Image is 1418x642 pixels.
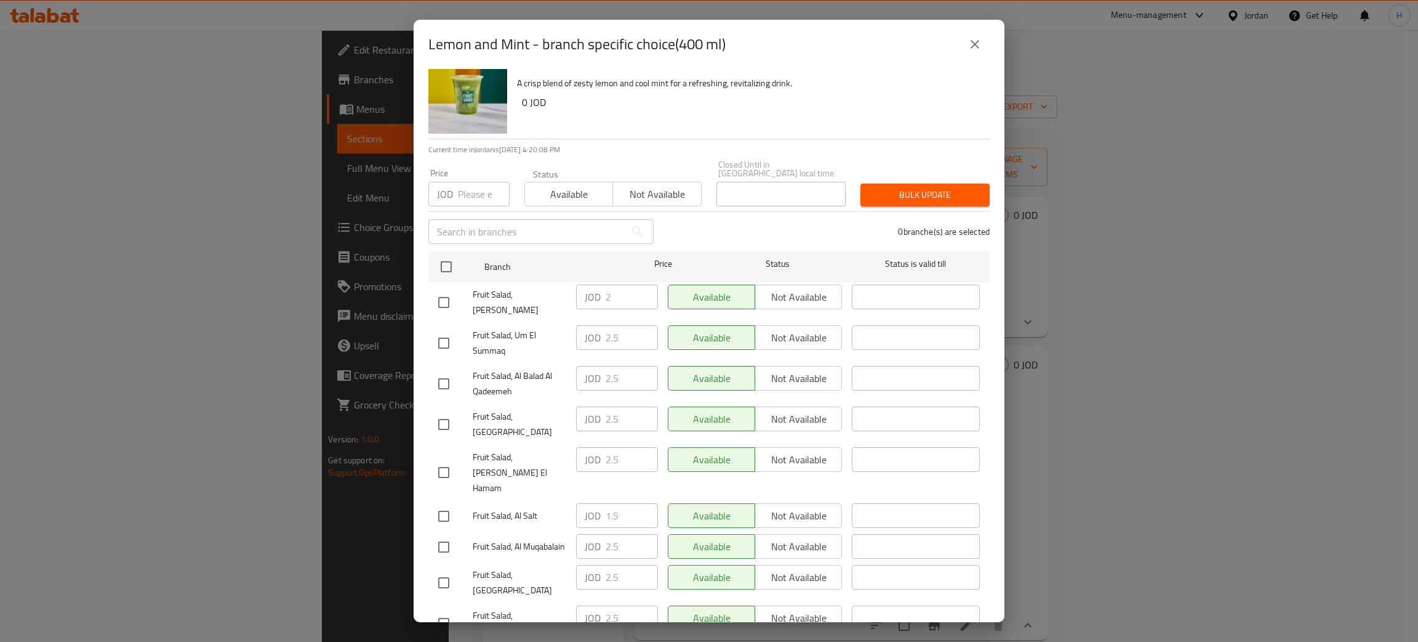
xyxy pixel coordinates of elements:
[606,565,658,590] input: Please enter price
[524,182,613,206] button: Available
[606,325,658,350] input: Please enter price
[585,452,601,467] p: JOD
[473,368,566,399] span: Fruit Salad, Al Balad Al Qadeemeh
[522,94,980,111] h6: 0 JOD
[585,570,601,585] p: JOD
[585,330,601,345] p: JOD
[473,567,566,598] span: Fruit Salad, [GEOGRAPHIC_DATA]
[585,412,601,426] p: JOD
[606,366,658,391] input: Please enter price
[458,182,510,206] input: Please enter price
[612,182,701,206] button: Not available
[437,187,453,201] p: JOD
[473,287,566,318] span: Fruit Salad, [PERSON_NAME]
[473,608,566,639] span: Fruit Salad, [PERSON_NAME]
[870,187,980,203] span: Bulk update
[428,144,990,155] p: Current time in Jordan is [DATE] 4:20:08 PM
[960,30,990,59] button: close
[428,55,507,134] img: Lemon and Mint
[585,371,601,386] p: JOD
[606,606,658,630] input: Please enter price
[473,508,566,524] span: Fruit Salad, Al Salt
[606,503,658,528] input: Please enter price
[585,508,601,523] p: JOD
[618,185,696,203] span: Not available
[428,219,625,244] input: Search in branches
[606,534,658,559] input: Please enter price
[714,256,842,272] span: Status
[517,55,980,72] h6: Lemon and Mint
[585,290,601,304] p: JOD
[473,450,566,496] span: Fruit Salad, [PERSON_NAME] El Hamam
[585,539,601,554] p: JOD
[473,409,566,440] span: Fruit Salad, [GEOGRAPHIC_DATA]
[484,259,612,275] span: Branch
[585,611,601,625] p: JOD
[622,256,704,272] span: Price
[860,184,990,206] button: Bulk update
[606,285,658,309] input: Please enter price
[517,76,980,91] p: A crisp blend of zesty lemon and cool mint for a refreshing, revitalizing drink.
[473,539,566,555] span: Fruit Salad, Al Muqabalain
[473,328,566,359] span: Fruit Salad, Um El Summaq
[606,447,658,472] input: Please enter price
[898,226,990,238] p: 0 branche(s) are selected
[428,35,726,54] h2: Lemon and Mint - branch specific choice(400 ml)
[530,185,608,203] span: Available
[852,256,980,272] span: Status is valid till
[606,407,658,431] input: Please enter price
